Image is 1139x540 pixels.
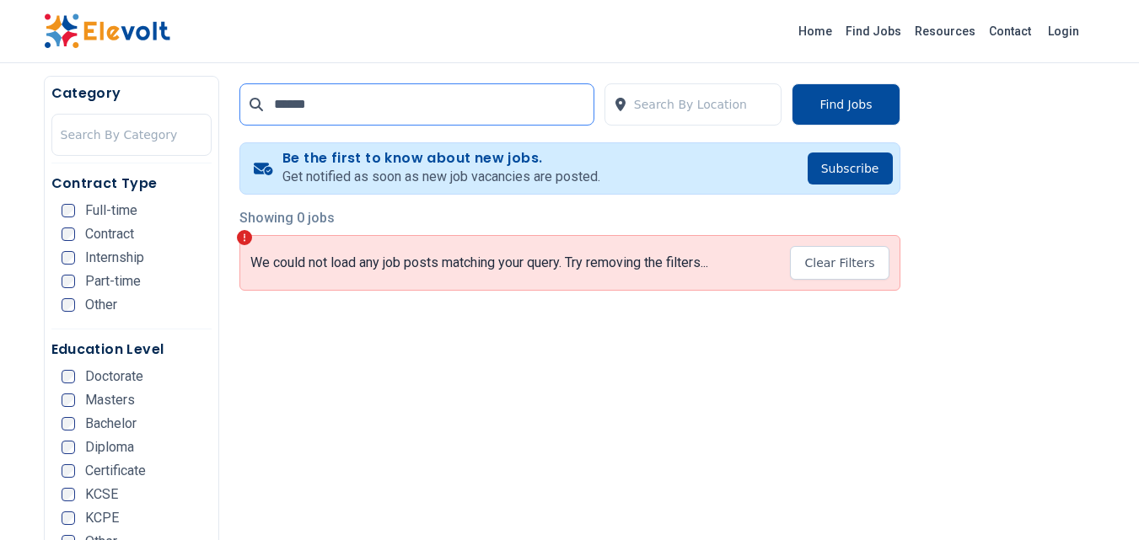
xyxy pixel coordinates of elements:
[62,204,75,217] input: Full-time
[85,204,137,217] span: Full-time
[85,441,134,454] span: Diploma
[808,152,893,184] button: Subscribe
[62,393,75,407] input: Masters
[282,167,600,187] p: Get notified as soon as new job vacancies are posted.
[62,275,75,288] input: Part-time
[85,417,137,430] span: Bachelor
[792,18,839,45] a: Home
[62,251,75,265] input: Internship
[85,298,117,312] span: Other
[62,298,75,312] input: Other
[62,441,75,454] input: Diploma
[62,464,75,478] input: Certificate
[792,83,900,126] button: Find Jobs
[908,18,982,45] a: Resources
[85,511,119,525] span: KCPE
[62,417,75,430] input: Bachelor
[250,254,708,271] p: We could not load any job posts matching your query. Try removing the filters...
[282,150,600,167] h4: Be the first to know about new jobs.
[62,488,75,501] input: KCSE
[982,18,1038,45] a: Contact
[839,18,908,45] a: Find Jobs
[85,370,143,383] span: Doctorate
[85,275,141,288] span: Part-time
[1038,14,1089,48] a: Login
[62,511,75,525] input: KCPE
[51,340,212,360] h5: Education Level
[62,370,75,383] input: Doctorate
[44,13,170,49] img: Elevolt
[790,246,889,280] button: Clear Filters
[85,393,135,407] span: Masters
[85,488,118,501] span: KCSE
[62,227,75,241] input: Contract
[1055,459,1139,540] iframe: Chat Widget
[85,251,144,265] span: Internship
[51,83,212,104] h5: Category
[51,174,212,194] h5: Contract Type
[239,208,900,228] p: Showing 0 jobs
[85,464,146,478] span: Certificate
[85,227,134,241] span: Contract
